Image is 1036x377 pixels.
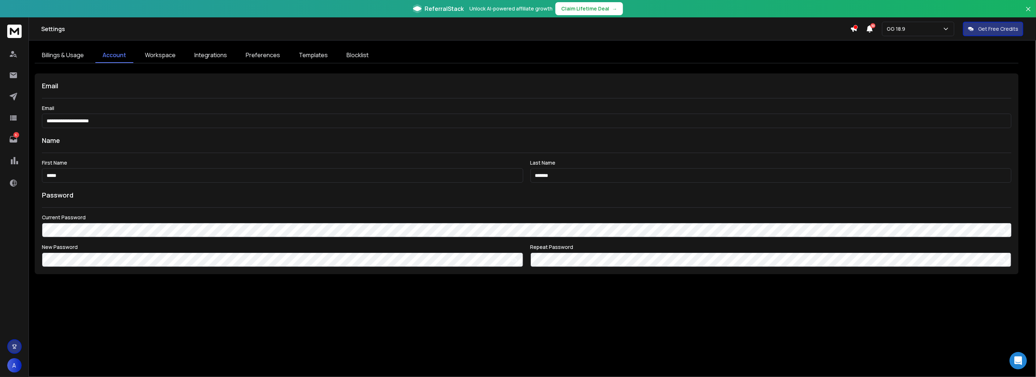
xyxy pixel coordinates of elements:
p: GG 18.9 [887,25,908,33]
span: → [612,5,617,12]
button: Close banner [1024,4,1033,22]
p: Get Free Credits [978,25,1018,33]
div: Open Intercom Messenger [1010,352,1027,369]
a: Integrations [187,48,234,63]
span: 50 [871,23,876,28]
button: Claim Lifetime Deal→ [555,2,623,15]
h1: Settings [41,25,850,33]
label: First Name [42,160,523,165]
h1: Email [42,81,1011,91]
h1: Password [42,190,73,200]
a: Preferences [238,48,287,63]
label: New Password [42,245,523,250]
button: A [7,358,22,373]
span: ReferralStack [425,4,464,13]
button: Get Free Credits [963,22,1023,36]
p: Unlock AI-powered affiliate growth [469,5,553,12]
a: Templates [292,48,335,63]
p: 6 [13,132,19,138]
a: Account [95,48,133,63]
a: Blocklist [339,48,376,63]
label: Last Name [530,160,1012,165]
h1: Name [42,135,1011,145]
a: Workspace [138,48,183,63]
a: 6 [6,132,21,147]
label: Email [42,106,1011,111]
label: Repeat Password [530,245,1012,250]
a: Billings & Usage [35,48,91,63]
label: Current Password [42,215,1011,220]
